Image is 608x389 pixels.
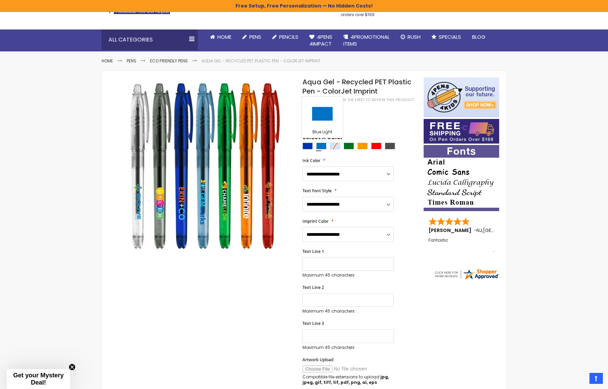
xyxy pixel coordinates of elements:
div: Smoke [385,143,395,149]
li: Aqua Gel - Recycled PET Plastic Pen - ColorJet Imprint [202,58,321,64]
span: Get your Mystery Deal! [13,372,64,386]
a: Pencils [267,29,304,45]
span: Specials [439,33,461,40]
strong: jpg, jpeg, gif, tiff, tif, pdf, png, ai, eps [302,374,389,385]
a: Be the first to review this product [342,97,414,102]
span: 4PROMOTIONAL ITEMS [343,33,390,47]
span: 4Pens 4impact [309,33,332,47]
div: Blue [302,143,313,149]
span: Imprint Color [302,218,329,224]
div: Red [371,143,381,149]
img: font-personalization-examples [424,145,499,211]
button: Close teaser [69,364,76,370]
p: Maximum 45 characters [302,308,394,314]
span: [GEOGRAPHIC_DATA] [483,227,534,234]
img: 4pens 4 kids [424,77,499,117]
div: Blue Light [303,129,341,136]
a: Top [589,373,603,384]
div: All Categories [102,29,198,50]
span: [PERSON_NAME] [428,227,474,234]
img: Aqua Gel - Recycled PET Plastic Pen - ColorJet Imprint [115,77,293,255]
a: Specials [426,29,467,45]
a: Pens [237,29,267,45]
span: Text Line 1 [302,248,324,254]
div: Orange [357,143,368,149]
a: Eco Friendly Pens [150,58,188,64]
a: Rush [395,29,426,45]
span: Select A Color [302,134,343,143]
a: Home [102,58,113,64]
div: Green [344,143,354,149]
p: Maximum 45 characters [302,345,394,350]
div: Blue Light [316,143,326,149]
span: Text Line 2 [302,284,324,290]
div: Fantastic [428,238,495,253]
span: Pencils [279,33,298,40]
span: Ink Color [302,158,320,163]
div: Get your Mystery Deal!Close teaser [7,369,70,389]
p: Compatible file extensions to upload: [302,374,394,385]
span: Text Font Style [302,188,332,194]
span: NJ [477,227,482,234]
a: Pens [127,58,136,64]
a: Blog [467,29,491,45]
a: 4pens.com certificate URL [434,276,500,282]
a: 4Pens4impact [304,29,338,52]
a: Home [205,29,237,45]
span: Artwork Upload [302,357,333,363]
img: Free shipping on orders over $199 [424,119,499,144]
img: 4pens.com widget logo [434,268,500,280]
span: - , [474,227,534,234]
span: Blog [472,33,485,40]
span: Pens [249,33,261,40]
span: Aqua Gel - Recycled PET Plastic Pen - ColorJet Imprint [302,77,411,96]
span: Rush [408,33,421,40]
span: Text Line 3 [302,320,324,326]
p: Maximum 45 characters [302,272,394,278]
a: 4PROMOTIONALITEMS [338,29,395,52]
span: Home [217,33,231,40]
